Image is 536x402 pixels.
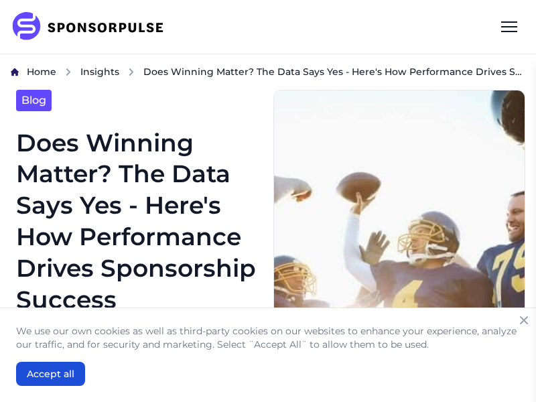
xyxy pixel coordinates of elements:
div: Menu [493,11,525,43]
span: Insights [80,66,119,78]
img: Home [11,68,19,76]
img: chevron right [64,68,72,76]
a: Insights [80,65,119,79]
h1: Does Winning Matter? The Data Says Yes - Here's How Performance Drives Sponsorship Success [16,127,257,316]
button: Accept all [16,362,85,386]
img: chevron right [127,68,135,76]
a: Home [27,65,56,79]
p: We use our own cookies as well as third-party cookies on our websites to enhance your experience,... [16,324,520,351]
a: Blog [16,90,52,111]
span: Does Winning Matter? The Data Says Yes - Here's How Performance Drives Sponsorship Success [143,65,525,78]
span: Home [27,66,56,78]
img: SponsorPulse [11,12,174,42]
button: Close [515,311,533,330]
